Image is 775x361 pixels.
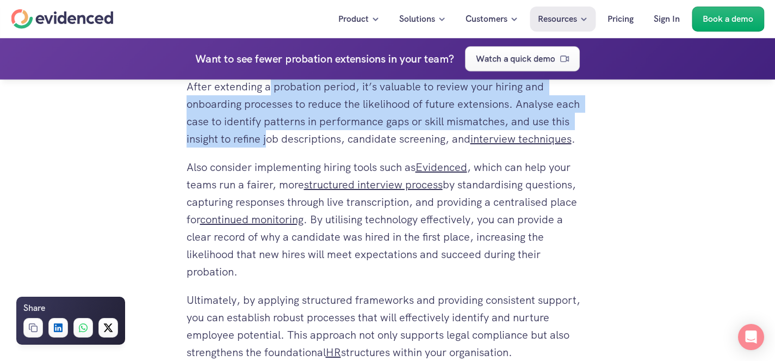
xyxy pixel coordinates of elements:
[538,12,577,26] p: Resources
[304,178,443,192] a: structured interview process
[416,160,467,174] a: Evidenced
[23,301,45,315] h6: Share
[187,78,589,148] p: After extending a probation period, it’s valuable to review your hiring and onboarding processes ...
[11,9,113,29] a: Home
[187,158,589,280] p: Also consider implementing hiring tools such as , which can help your teams run a fairer, more by...
[399,12,435,26] p: Solutions
[470,132,572,146] a: interview techniques
[703,12,753,26] p: Book a demo
[326,345,341,359] a: HR
[187,291,589,361] p: Ultimately, by applying structured frameworks and providing consistent support, you can establish...
[195,50,454,68] h4: Want to see fewer probation extensions in your team?
[338,12,369,26] p: Product
[599,7,642,32] a: Pricing
[738,324,764,350] div: Open Intercom Messenger
[692,7,764,32] a: Book a demo
[465,46,580,71] a: Watch a quick demo
[654,12,680,26] p: Sign In
[607,12,634,26] p: Pricing
[466,12,507,26] p: Customers
[476,52,555,66] p: Watch a quick demo
[646,7,688,32] a: Sign In
[200,212,303,227] a: continued monitoring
